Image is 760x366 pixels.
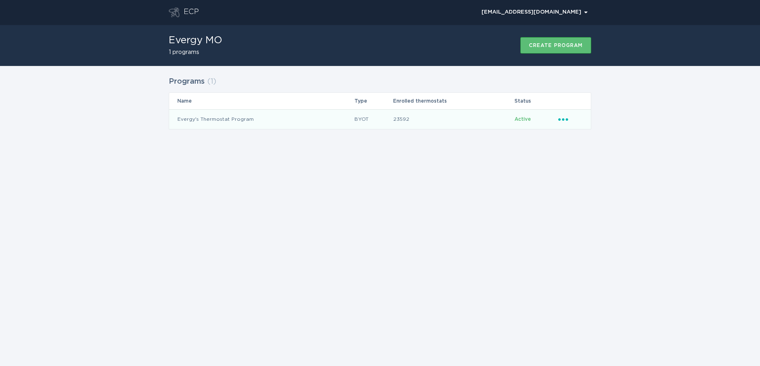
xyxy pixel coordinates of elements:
[169,93,354,109] th: Name
[207,78,216,85] span: ( 1 )
[169,49,222,55] h2: 1 programs
[514,93,558,109] th: Status
[184,7,199,17] div: ECP
[478,6,591,19] div: Popover menu
[169,35,222,45] h1: Evergy MO
[169,109,591,129] tr: 0fc11f1554cb469c832691b366abda98
[481,10,588,15] div: [EMAIL_ADDRESS][DOMAIN_NAME]
[169,109,354,129] td: Evergy's Thermostat Program
[393,93,514,109] th: Enrolled thermostats
[558,115,583,124] div: Popover menu
[169,74,205,89] h2: Programs
[529,43,583,48] div: Create program
[354,109,393,129] td: BYOT
[354,93,393,109] th: Type
[169,93,591,109] tr: Table Headers
[515,117,531,122] span: Active
[169,7,179,17] button: Go to dashboard
[393,109,514,129] td: 23592
[520,37,591,54] button: Create program
[478,6,591,19] button: Open user account details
